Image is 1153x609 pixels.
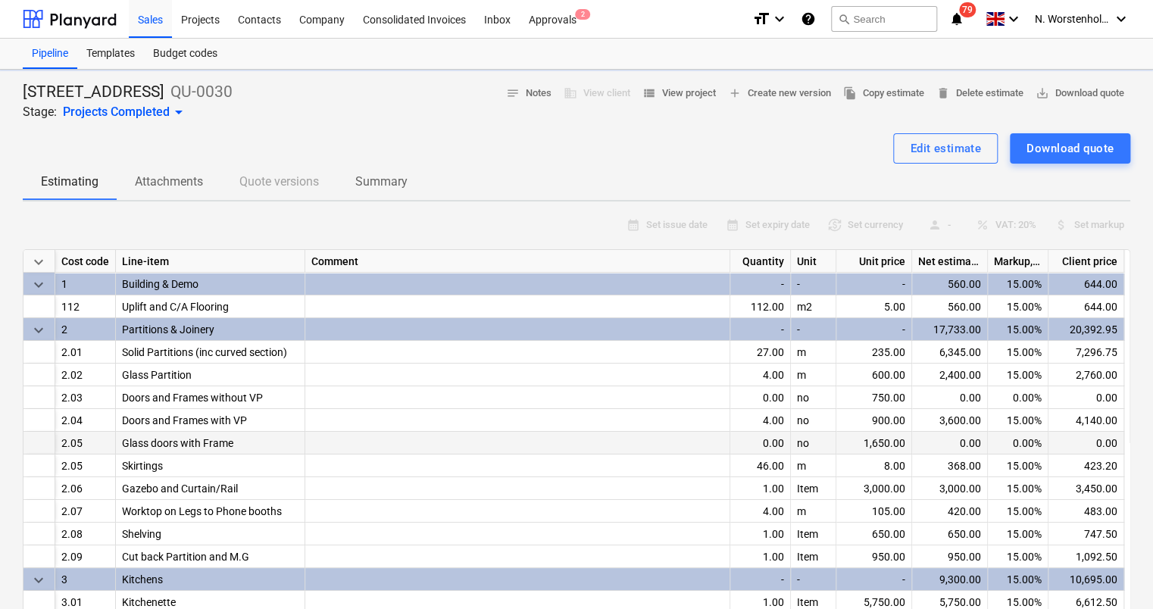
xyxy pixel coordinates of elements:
[836,386,912,409] div: 750.00
[1048,273,1124,295] div: 644.00
[836,432,912,454] div: 1,650.00
[642,86,656,100] span: view_list
[55,545,116,568] div: 2.09
[1048,409,1124,432] div: 4,140.00
[836,250,912,273] div: Unit price
[122,528,161,540] span: Shelving
[122,505,282,517] span: Worktop on Legs to Phone booths
[730,545,791,568] div: 1.00
[55,364,116,386] div: 2.02
[730,477,791,500] div: 1.00
[912,545,988,568] div: 950.00
[500,82,558,105] button: Notes
[122,573,163,586] span: Kitchens
[912,477,988,500] div: 3,000.00
[77,39,144,69] div: Templates
[912,318,988,341] div: 17,733.00
[1048,545,1124,568] div: 1,092.50
[730,454,791,477] div: 46.00
[636,82,722,105] button: View project
[730,318,791,341] div: -
[41,173,98,191] p: Estimating
[936,85,1023,102] span: Delete estimate
[122,483,238,495] span: Gazebo and Curtain/Rail
[506,85,552,102] span: Notes
[912,341,988,364] div: 6,345.00
[122,596,176,608] span: Kitchenette
[1048,477,1124,500] div: 3,450.00
[893,133,998,164] button: Edit estimate
[730,500,791,523] div: 4.00
[1035,13,1111,25] span: N. Worstenholme
[791,409,836,432] div: no
[912,432,988,454] div: 0.00
[23,82,164,103] p: [STREET_ADDRESS]
[1048,318,1124,341] div: 20,392.95
[122,323,214,336] span: Partitions & Joinery
[912,250,988,273] div: Net estimated cost
[23,39,77,69] a: Pipeline
[144,39,227,69] div: Budget codes
[1112,10,1130,28] i: keyboard_arrow_down
[836,568,912,591] div: -
[988,523,1048,545] div: 15.00%
[770,10,789,28] i: keyboard_arrow_down
[55,454,116,477] div: 2.05
[791,568,836,591] div: -
[1077,536,1153,609] iframe: Chat Widget
[791,386,836,409] div: no
[912,454,988,477] div: 368.00
[55,568,116,591] div: 3
[1048,341,1124,364] div: 7,296.75
[55,341,116,364] div: 2.01
[55,295,116,318] div: 112
[836,500,912,523] div: 105.00
[730,409,791,432] div: 4.00
[1048,454,1124,477] div: 423.20
[30,571,48,589] span: Collapse category
[575,9,590,20] span: 2
[30,276,48,294] span: Collapse category
[1036,86,1049,100] span: save_alt
[730,273,791,295] div: -
[122,414,247,426] span: Doors and Frames with VP
[912,364,988,386] div: 2,400.00
[912,409,988,432] div: 3,600.00
[836,545,912,568] div: 950.00
[801,10,816,28] i: Knowledge base
[836,523,912,545] div: 650.00
[988,295,1048,318] div: 15.00%
[752,10,770,28] i: format_size
[837,82,930,105] button: Copy estimate
[988,341,1048,364] div: 15.00%
[122,551,249,563] span: Cut back Partition and M.G
[831,6,937,32] button: Search
[912,295,988,318] div: 560.00
[730,568,791,591] div: -
[912,568,988,591] div: 9,300.00
[122,278,198,290] span: Building & Demo
[730,364,791,386] div: 4.00
[912,386,988,409] div: 0.00
[791,295,836,318] div: m2
[988,545,1048,568] div: 15.00%
[843,86,857,100] span: file_copy
[910,139,981,158] div: Edit estimate
[988,500,1048,523] div: 15.00%
[122,346,287,358] span: Solid Partitions (inc curved section)
[988,432,1048,454] div: 0.00%
[836,273,912,295] div: -
[1048,250,1124,273] div: Client price
[930,82,1030,105] button: Delete estimate
[1010,133,1130,164] button: Download quote
[912,523,988,545] div: 650.00
[836,454,912,477] div: 8.00
[135,173,203,191] p: Attachments
[912,273,988,295] div: 560.00
[1048,364,1124,386] div: 2,760.00
[55,500,116,523] div: 2.07
[55,250,116,273] div: Cost code
[791,318,836,341] div: -
[642,85,716,102] span: View project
